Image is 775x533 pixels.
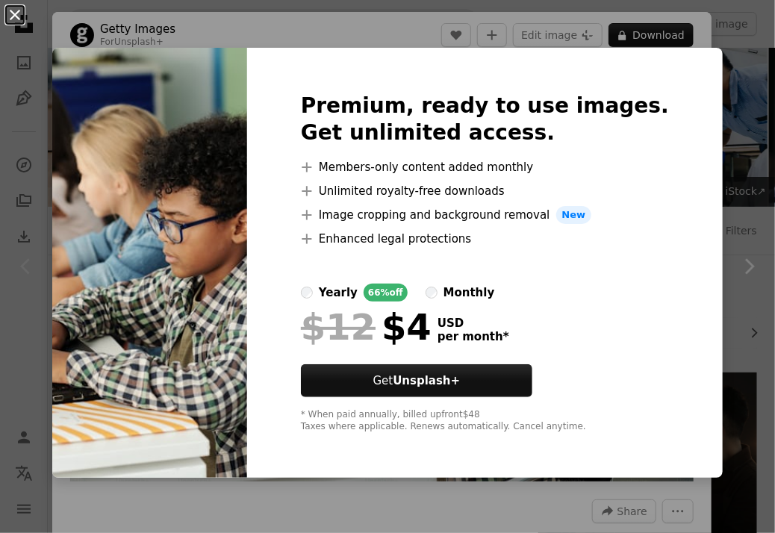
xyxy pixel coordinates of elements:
[393,374,460,387] strong: Unsplash+
[301,364,532,397] button: GetUnsplash+
[301,287,313,299] input: yearly66%off
[364,284,408,302] div: 66% off
[301,182,669,200] li: Unlimited royalty-free downloads
[301,93,669,146] h2: Premium, ready to use images. Get unlimited access.
[443,284,495,302] div: monthly
[426,287,438,299] input: monthly
[438,330,509,343] span: per month *
[301,308,432,346] div: $4
[301,409,669,433] div: * When paid annually, billed upfront $48 Taxes where applicable. Renews automatically. Cancel any...
[438,317,509,330] span: USD
[301,206,669,224] li: Image cropping and background removal
[52,48,247,478] img: premium_photo-1682124192684-4d2e54febce0
[301,158,669,176] li: Members-only content added monthly
[319,284,358,302] div: yearly
[301,308,376,346] span: $12
[301,230,669,248] li: Enhanced legal protections
[556,206,592,224] span: New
